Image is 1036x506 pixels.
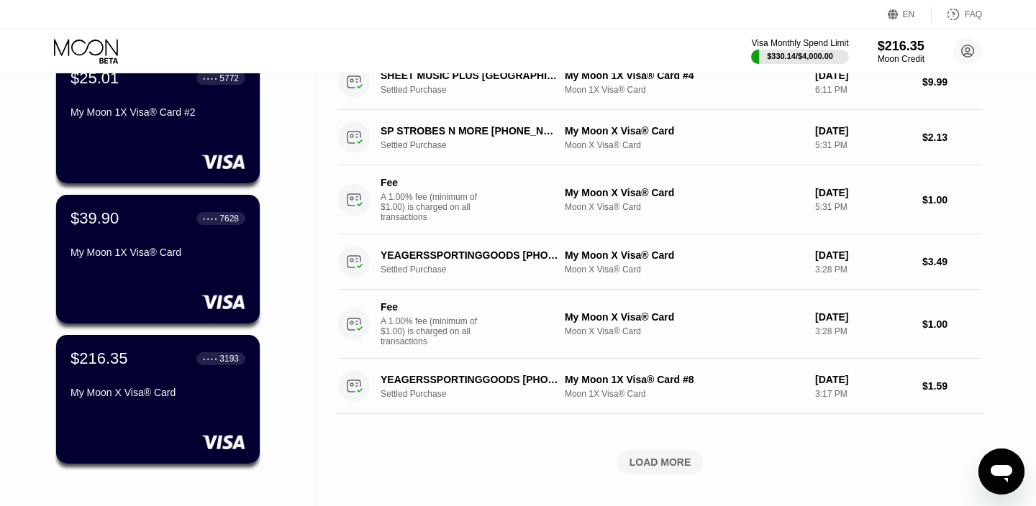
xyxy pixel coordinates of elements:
div: My Moon X Visa® Card [565,249,804,261]
div: 3193 [219,354,239,364]
div: 5:31 PM [815,140,911,150]
div: YEAGERSSPORTINGGOODS [PHONE_NUMBER] USSettled PurchaseMy Moon X Visa® CardMoon X Visa® Card[DATE]... [338,234,982,290]
div: Visa Monthly Spend Limit$330.14/$4,000.00 [751,38,848,64]
div: $39.90● ● ● ●7628My Moon 1X Visa® Card [56,195,260,323]
div: LOAD MORE [338,450,982,474]
div: Moon X Visa® Card [565,264,804,275]
div: EN [903,9,915,19]
div: $216.35 [71,349,128,368]
div: My Moon X Visa® Card [565,125,804,137]
div: $330.14 / $4,000.00 [767,52,833,60]
div: SHEET MUSIC PLUS [GEOGRAPHIC_DATA] [GEOGRAPHIC_DATA]Settled PurchaseMy Moon 1X Visa® Card #4Moon ... [338,55,982,110]
div: SP STROBES N MORE [PHONE_NUMBER] USSettled PurchaseMy Moon X Visa® CardMoon X Visa® Card[DATE]5:3... [338,110,982,165]
div: Fee [381,177,481,188]
div: $1.00 [922,318,982,330]
div: Moon 1X Visa® Card [565,85,804,95]
div: $216.35 [878,39,924,54]
div: [DATE] [815,70,911,81]
div: ● ● ● ● [203,76,217,80]
div: My Moon 1X Visa® Card #4 [565,70,804,81]
div: SP STROBES N MORE [PHONE_NUMBER] US [381,125,560,137]
div: My Moon 1X Visa® Card #8 [565,374,804,385]
div: 7628 [219,213,239,224]
div: YEAGERSSPORTINGGOODS [PHONE_NUMBER] US [381,249,560,261]
div: YEAGERSSPORTINGGOODS [PHONE_NUMBER] USSettled PurchaseMy Moon 1X Visa® Card #8Moon 1X Visa® Card[... [338,359,982,414]
div: 5:31 PM [815,202,911,212]
div: [DATE] [815,125,911,137]
div: Moon 1X Visa® Card [565,389,804,399]
div: EN [888,7,932,22]
div: Moon X Visa® Card [565,140,804,150]
div: $9.99 [922,76,982,88]
div: 5772 [219,73,239,83]
div: My Moon X Visa® Card [565,311,804,323]
div: $25.01● ● ● ●5772My Moon 1X Visa® Card #2 [56,55,260,183]
div: $39.90 [71,209,119,228]
div: Moon Credit [878,54,924,64]
div: YEAGERSSPORTINGGOODS [PHONE_NUMBER] US [381,374,560,385]
div: [DATE] [815,374,911,385]
div: $3.49 [922,256,982,267]
div: [DATE] [815,249,911,261]
div: $1.00 [922,194,982,206]
div: A 1.00% fee (minimum of $1.00) is charged on all transactions [381,192,489,222]
div: Settled Purchase [381,264,574,275]
div: 3:17 PM [815,389,911,399]
div: $216.35● ● ● ●3193My Moon X Visa® Card [56,335,260,464]
div: FeeA 1.00% fee (minimum of $1.00) is charged on all transactionsMy Moon X Visa® CardMoon X Visa® ... [338,290,982,359]
div: FeeA 1.00% fee (minimum of $1.00) is charged on all transactionsMy Moon X Visa® CardMoon X Visa® ... [338,165,982,234]
div: Visa Monthly Spend Limit [751,38,848,48]
div: My Moon X Visa® Card [71,387,245,398]
div: Settled Purchase [381,389,574,399]
div: ● ● ● ● [203,216,217,221]
div: SHEET MUSIC PLUS [GEOGRAPHIC_DATA] [GEOGRAPHIC_DATA] [381,70,560,81]
div: FAQ [932,7,982,22]
div: [DATE] [815,311,911,323]
div: Fee [381,301,481,313]
div: FAQ [965,9,982,19]
div: 3:28 PM [815,326,911,336]
iframe: Tombol untuk meluncurkan jendela pesan [978,448,1024,494]
div: $2.13 [922,132,982,143]
div: $25.01 [71,69,119,88]
div: Moon X Visa® Card [565,326,804,336]
div: LOAD MORE [630,456,691,469]
div: Settled Purchase [381,140,574,150]
div: Settled Purchase [381,85,574,95]
div: My Moon X Visa® Card [565,187,804,198]
div: Moon X Visa® Card [565,202,804,212]
div: 3:28 PM [815,264,911,275]
div: A 1.00% fee (minimum of $1.00) is charged on all transactions [381,316,489,346]
div: ● ● ● ● [203,356,217,361]
div: My Moon 1X Visa® Card #2 [71,106,245,118]
div: My Moon 1X Visa® Card [71,247,245,258]
div: $216.35Moon Credit [878,39,924,64]
div: 6:11 PM [815,85,911,95]
div: $1.59 [922,380,982,392]
div: [DATE] [815,187,911,198]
